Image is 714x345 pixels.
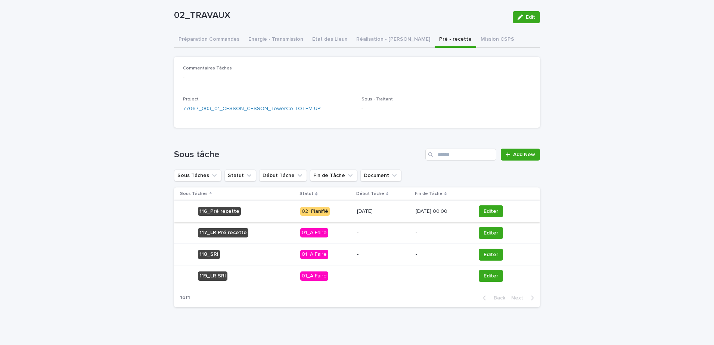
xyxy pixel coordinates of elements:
[310,170,357,181] button: Fin de Tâche
[425,149,496,161] input: Search
[174,222,540,244] tr: 117_LR Pré recette01_A Faire--Editer
[476,32,519,48] button: Mission CSPS
[484,251,498,258] span: Editer
[356,190,384,198] p: Début Tâche
[183,97,199,102] span: Project
[180,190,208,198] p: Sous Tâches
[300,228,328,237] div: 01_A Faire
[479,227,503,239] button: Editer
[357,251,410,258] p: -
[501,149,540,161] a: Add New
[357,230,410,236] p: -
[511,295,528,301] span: Next
[174,170,221,181] button: Sous Tâches
[198,228,248,237] div: 117_LR Pré recette
[416,251,470,258] p: -
[174,244,540,265] tr: 118_SRI01_A Faire--Editer
[174,32,244,48] button: Préparation Commandes
[361,97,393,102] span: Sous - Traitant
[508,295,540,301] button: Next
[198,271,227,281] div: 119_LR SRI
[526,15,535,20] span: Edit
[513,152,535,157] span: Add New
[416,230,470,236] p: -
[477,295,508,301] button: Back
[300,207,330,216] div: 02_Planifié
[300,250,328,259] div: 01_A Faire
[479,205,503,217] button: Editer
[352,32,435,48] button: Réalisation - [PERSON_NAME]
[259,170,307,181] button: Début Tâche
[416,273,470,279] p: -
[174,149,422,160] h1: Sous tâche
[484,208,498,215] span: Editer
[174,10,507,21] p: 02_TRAVAUX
[479,270,503,282] button: Editer
[174,265,540,287] tr: 119_LR SRI01_A Faire--Editer
[479,249,503,261] button: Editer
[183,66,232,71] span: Commentaires Tâches
[484,272,498,280] span: Editer
[300,271,328,281] div: 01_A Faire
[308,32,352,48] button: Etat des Lieux
[513,11,540,23] button: Edit
[357,273,410,279] p: -
[360,170,401,181] button: Document
[174,289,196,307] p: 1 of 1
[224,170,256,181] button: Statut
[357,208,410,215] p: [DATE]
[361,105,531,113] p: -
[415,190,443,198] p: Fin de Tâche
[174,201,540,222] tr: 116_Pré recette02_Planifié[DATE][DATE] 00:00Editer
[299,190,313,198] p: Statut
[183,105,320,113] a: 77067_003_01_CESSON_CESSON_TowerCo TOTEM UP
[244,32,308,48] button: Energie - Transmission
[183,74,531,82] p: -
[198,207,241,216] div: 116_Pré recette
[198,250,220,259] div: 118_SRI
[416,208,470,215] p: [DATE] 00:00
[435,32,476,48] button: Pré - recette
[489,295,505,301] span: Back
[484,229,498,237] span: Editer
